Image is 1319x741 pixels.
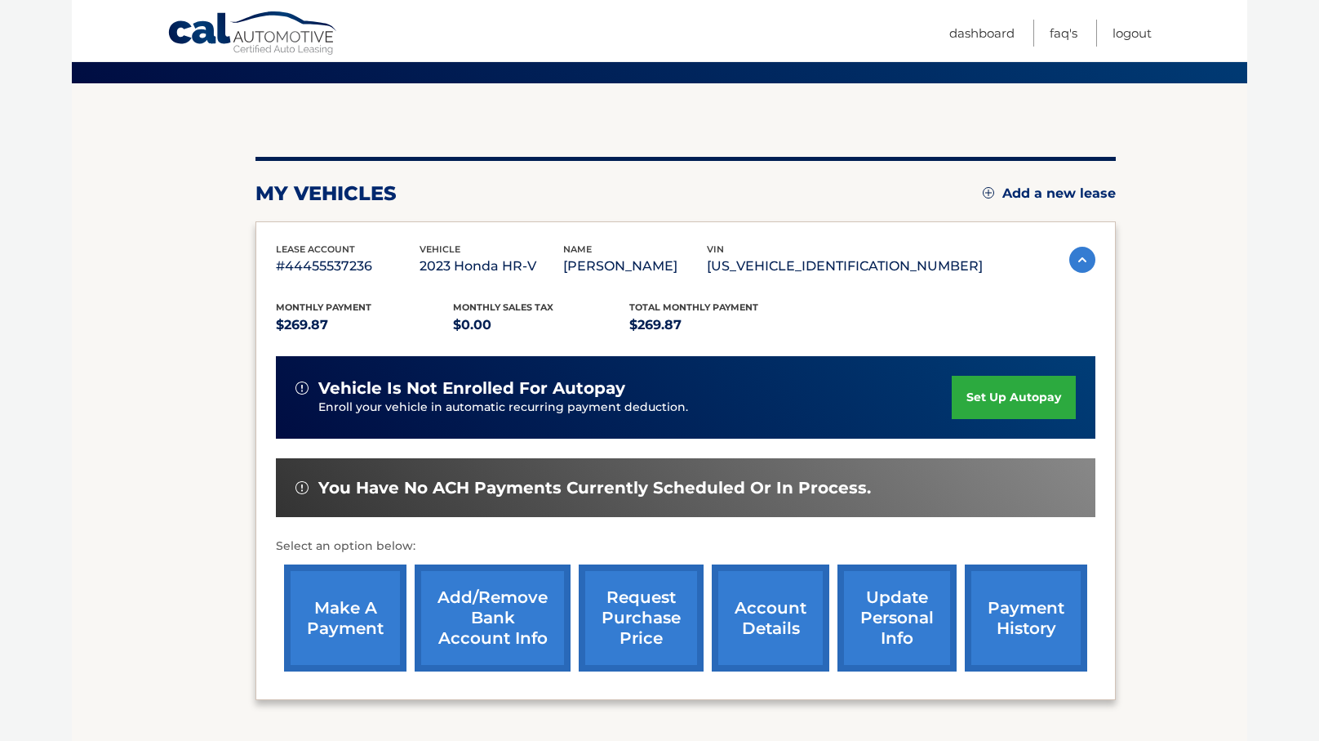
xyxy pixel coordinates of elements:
[952,376,1076,419] a: set up autopay
[1069,247,1095,273] img: accordion-active.svg
[318,399,952,417] p: Enroll your vehicle in automatic recurring payment deduction.
[629,301,758,313] span: Total Monthly Payment
[255,181,397,206] h2: my vehicles
[1050,20,1077,47] a: FAQ's
[295,481,309,494] img: alert-white.svg
[949,20,1015,47] a: Dashboard
[415,565,571,672] a: Add/Remove bank account info
[295,382,309,395] img: alert-white.svg
[707,255,983,278] p: [US_VEHICLE_IDENTIFICATION_NUMBER]
[707,243,724,255] span: vin
[837,565,957,672] a: update personal info
[563,255,707,278] p: [PERSON_NAME]
[167,11,339,58] a: Cal Automotive
[983,187,994,199] img: add.svg
[712,565,829,672] a: account details
[276,537,1095,556] p: Select an option below:
[276,301,371,313] span: Monthly Payment
[629,314,806,337] p: $269.87
[318,378,625,399] span: vehicle is not enrolled for autopay
[276,314,453,337] p: $269.87
[276,255,420,278] p: #44455537236
[276,243,355,255] span: lease account
[453,301,553,313] span: Monthly sales Tax
[420,243,460,255] span: vehicle
[1112,20,1152,47] a: Logout
[420,255,563,278] p: 2023 Honda HR-V
[983,185,1116,202] a: Add a new lease
[579,565,704,672] a: request purchase price
[453,314,630,337] p: $0.00
[563,243,592,255] span: name
[965,565,1087,672] a: payment history
[284,565,406,672] a: make a payment
[318,478,871,498] span: You have no ACH payments currently scheduled or in process.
